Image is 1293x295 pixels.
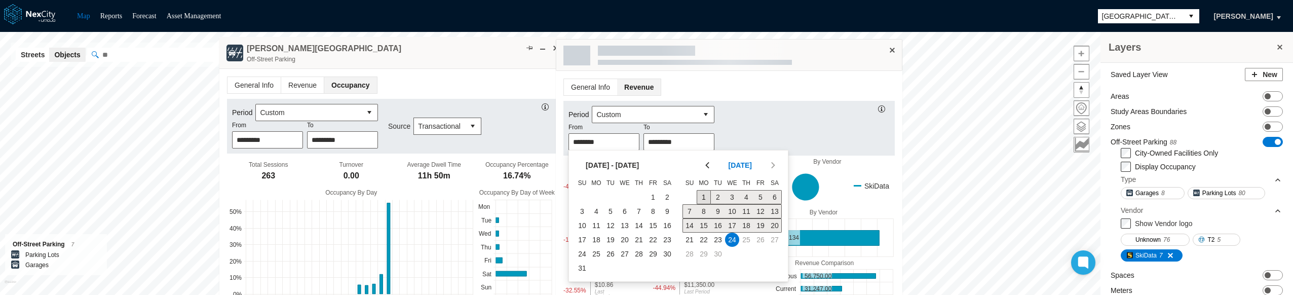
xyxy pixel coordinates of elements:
td: Monday, September 8, 2025 [697,204,711,218]
label: Period [232,107,255,118]
div: Total Sessions [249,161,288,168]
td: Tuesday, August 26, 2025 [603,247,618,261]
span: General Info [564,79,617,95]
td: Sunday, September 7, 2025 [682,204,697,218]
td: Wednesday, September 17, 2025 [725,218,739,233]
td: Saturday, August 16, 2025 [660,218,674,233]
span: Transactional [418,121,461,131]
text: Sun [480,284,491,291]
span: 8 [646,204,660,218]
td: Tuesday, September 16, 2025 [711,218,725,233]
span: 20 [618,233,632,247]
span: 3 [725,190,739,204]
span: 14 [632,218,646,233]
span: 80 [1238,188,1245,198]
span: 14 [682,218,697,233]
text: Fri [484,257,491,265]
td: Friday, August 1, 2025 [646,190,660,204]
span: 27 [618,247,632,261]
label: Show Vendor logo [1135,219,1193,228]
div: Occupancy By Day [227,189,476,197]
span: [PERSON_NAME] [1214,11,1273,21]
label: Garages [25,260,49,270]
td: Sunday, August 17, 2025 [575,233,589,247]
span: 7 [71,242,74,247]
div: By Vendor [752,209,895,216]
th: Su [575,176,589,190]
span: 21 [632,233,646,247]
span: 11 [589,218,603,233]
td: Wednesday, September 24, 2025 [725,233,739,247]
h3: Layers [1109,40,1275,54]
td: Monday, September 15, 2025 [697,218,711,233]
span: 17 [575,233,589,247]
span: 6 [618,204,632,218]
span: 12 [603,218,618,233]
a: Reports [100,12,123,20]
span: 8 [697,204,711,218]
td: Saturday, August 23, 2025 [660,233,674,247]
td: Friday, September 12, 2025 [753,204,768,218]
th: Su [682,176,697,190]
span: 16 [660,218,674,233]
div: Last Period [684,289,714,294]
button: select [698,106,714,123]
span: 30 [660,247,674,261]
th: We [725,176,739,190]
span: Streets [21,50,45,60]
div: Off-Street Parking [13,239,99,250]
span: Zoom out [1074,64,1089,79]
td: Thursday, August 14, 2025 [632,218,646,233]
div: 263 [261,170,275,181]
div: -44.94 % [563,180,586,193]
div: 0.00 [343,170,359,181]
td: Saturday, August 2, 2025 [660,190,674,204]
td: Monday, August 18, 2025 [589,233,603,247]
span: 29 [646,247,660,261]
span: 12 [753,204,768,218]
span: 31 [575,261,589,275]
td: Thursday, September 11, 2025 [739,204,753,218]
span: 22 [646,233,660,247]
button: Objects [49,48,85,62]
span: 25 [589,247,603,261]
th: Fr [646,176,660,190]
button: Navigate to previous view [699,157,716,174]
label: Source [388,121,410,131]
td: Thursday, September 18, 2025 [739,218,753,233]
span: Reset bearing to north [1074,83,1089,97]
label: From [568,123,583,132]
button: Key metrics [1074,137,1089,153]
span: 4 [739,190,753,204]
span: Custom [596,109,694,120]
td: Friday, August 29, 2025 [646,247,660,261]
th: Sa [768,176,782,190]
td: Saturday, September 20, 2025 [768,218,782,233]
div: Vendor [1121,203,1282,218]
button: Zoom out [1074,64,1089,80]
span: 17 [725,218,739,233]
text: 6,134 [784,235,799,242]
div: Average Dwell Time [407,161,461,168]
th: Fr [753,176,768,190]
label: Off-Street Parking [1111,137,1176,147]
td: Tuesday, August 5, 2025 [603,204,618,218]
span: T2 [1207,235,1214,245]
div: $11,350.00 [684,282,714,288]
button: SkiData7 [1121,249,1183,262]
button: select [465,118,481,134]
td: Monday, September 1, 2025 [697,190,711,204]
span: 9 [660,204,674,218]
td: Monday, August 4, 2025 [589,204,603,218]
button: select [1183,9,1199,23]
span: 23 [711,233,725,247]
label: Study Areas Boundaries [1111,106,1187,117]
th: We [618,176,632,190]
span: 26 [603,247,618,261]
text: 20% [230,258,242,265]
td: Thursday, August 7, 2025 [632,204,646,218]
span: 21 [682,233,697,247]
th: Mo [697,176,711,190]
span: 2 [711,190,725,204]
div: Vendor [1121,205,1143,215]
